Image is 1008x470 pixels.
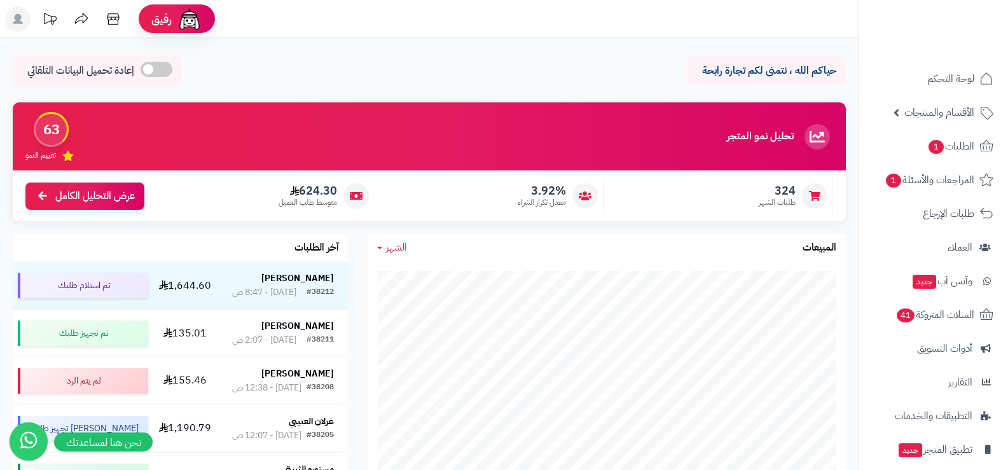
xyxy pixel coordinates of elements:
[232,334,296,347] div: [DATE] - 2:07 ص
[294,242,339,254] h3: آخر الطلبات
[153,310,218,357] td: 135.01
[927,70,974,88] span: لوحة التحكم
[34,6,66,35] a: تحديثات المنصة
[759,197,796,208] span: طلبات الشهر
[867,333,1000,364] a: أدوات التسويق
[289,415,334,428] strong: غزلان العتيبي
[867,300,1000,330] a: السلات المتروكة41
[948,238,972,256] span: العملاء
[386,240,407,255] span: الشهر
[867,64,1000,94] a: لوحة التحكم
[759,184,796,198] span: 324
[377,240,407,255] a: الشهر
[922,29,996,56] img: logo-2.png
[261,272,334,285] strong: [PERSON_NAME]
[25,183,144,210] a: عرض التحليل الكامل
[177,6,202,32] img: ai-face.png
[927,137,974,155] span: الطلبات
[279,197,337,208] span: متوسط طلب العميل
[917,340,972,357] span: أدوات التسويق
[518,197,566,208] span: معدل تكرار الشراء
[897,308,915,323] span: 41
[518,184,566,198] span: 3.92%
[153,405,218,452] td: 1,190.79
[867,198,1000,229] a: طلبات الإرجاع
[232,382,301,394] div: [DATE] - 12:38 ص
[307,334,334,347] div: #38211
[153,262,218,309] td: 1,644.60
[867,434,1000,465] a: تطبيق المتجرجديد
[867,165,1000,195] a: المراجعات والأسئلة1
[27,64,134,78] span: إعادة تحميل البيانات التلقائي
[151,11,172,27] span: رفيق
[867,232,1000,263] a: العملاء
[307,286,334,299] div: #38212
[232,286,296,299] div: [DATE] - 8:47 ص
[153,357,218,404] td: 155.46
[261,319,334,333] strong: [PERSON_NAME]
[895,306,974,324] span: السلات المتروكة
[803,242,836,254] h3: المبيعات
[25,150,56,161] span: تقييم النمو
[886,174,902,188] span: 1
[55,189,135,204] span: عرض التحليل الكامل
[696,64,836,78] p: حياكم الله ، نتمنى لكم تجارة رابحة
[261,367,334,380] strong: [PERSON_NAME]
[18,416,148,441] div: [PERSON_NAME] تجهيز طلبك
[307,429,334,442] div: #38205
[867,367,1000,397] a: التقارير
[307,382,334,394] div: #38208
[897,441,972,459] span: تطبيق المتجر
[727,131,794,142] h3: تحليل نمو المتجر
[923,205,974,223] span: طلبات الإرجاع
[18,368,148,394] div: لم يتم الرد
[929,140,944,155] span: 1
[899,443,922,457] span: جديد
[885,171,974,189] span: المراجعات والأسئلة
[895,407,972,425] span: التطبيقات والخدمات
[911,272,972,290] span: وآتس آب
[948,373,972,391] span: التقارير
[867,131,1000,162] a: الطلبات1
[279,184,337,198] span: 624.30
[913,275,936,289] span: جديد
[18,273,148,298] div: تم استلام طلبك
[18,321,148,346] div: تم تجهيز طلبك
[232,429,301,442] div: [DATE] - 12:07 ص
[867,401,1000,431] a: التطبيقات والخدمات
[867,266,1000,296] a: وآتس آبجديد
[904,104,974,121] span: الأقسام والمنتجات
